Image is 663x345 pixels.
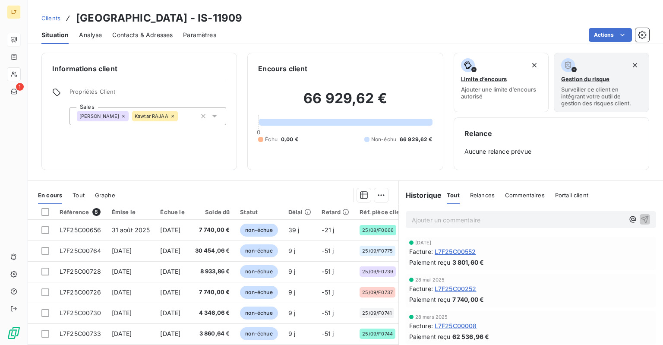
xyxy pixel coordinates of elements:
[435,247,476,256] span: L7F25C00552
[561,76,609,82] span: Gestion du risque
[160,247,180,254] span: [DATE]
[195,209,230,215] div: Solde dû
[41,15,60,22] span: Clients
[79,31,102,39] span: Analyse
[461,86,542,100] span: Ajouter une limite d’encours autorisé
[288,288,295,296] span: 9 j
[38,192,62,199] span: En cours
[112,330,132,337] span: [DATE]
[322,309,334,317] span: -51 j
[362,310,391,316] span: 25/09/F0741
[258,90,432,116] h2: 66 929,62 €
[160,309,180,317] span: [DATE]
[52,63,226,74] h6: Informations client
[7,5,21,19] div: L7
[288,330,295,337] span: 9 j
[288,309,295,317] span: 9 j
[452,258,484,267] span: 3 801,60 €
[112,209,150,215] div: Émise le
[240,224,278,237] span: non-échue
[112,31,173,39] span: Contacts & Adresses
[454,53,549,112] button: Limite d’encoursAjouter une limite d’encours autorisé
[41,14,60,22] a: Clients
[60,247,101,254] span: L7F25C00764
[76,10,242,26] h3: [GEOGRAPHIC_DATA] - IS-11909
[452,332,489,341] span: 62 536,96 €
[322,288,334,296] span: -51 j
[160,330,180,337] span: [DATE]
[240,244,278,257] span: non-échue
[240,286,278,299] span: non-échue
[281,136,298,143] span: 0,00 €
[362,331,393,336] span: 25/09/F0744
[160,209,184,215] div: Échue le
[240,209,278,215] div: Statut
[195,247,230,255] span: 30 454,06 €
[634,316,654,336] iframe: Intercom live chat
[60,330,101,337] span: L7F25C00733
[258,63,307,74] h6: Encours client
[322,247,334,254] span: -51 j
[265,136,278,143] span: Échu
[135,114,168,119] span: Kawtar RAJAA
[322,209,349,215] div: Retard
[435,284,477,293] span: L7F25C00252
[461,76,507,82] span: Limite d’encours
[561,86,642,107] span: Surveiller ce client en intégrant votre outil de gestion des risques client.
[435,321,477,330] span: L7F25C00008
[60,309,101,317] span: L7F25C00730
[554,53,649,112] button: Gestion du risqueSurveiller ce client en intégrant votre outil de gestion des risques client.
[41,31,69,39] span: Situation
[464,147,638,156] span: Aucune relance prévue
[112,226,150,234] span: 31 août 2025
[195,267,230,276] span: 8 933,86 €
[160,226,180,234] span: [DATE]
[92,208,100,216] span: 8
[112,288,132,296] span: [DATE]
[183,31,216,39] span: Paramètres
[160,288,180,296] span: [DATE]
[288,247,295,254] span: 9 j
[60,268,101,275] span: L7F25C00728
[415,240,432,245] span: [DATE]
[400,136,433,143] span: 66 929,62 €
[112,309,132,317] span: [DATE]
[464,128,638,139] h6: Relance
[322,226,334,234] span: -21 j
[79,114,119,119] span: [PERSON_NAME]
[409,284,433,293] span: Facture :
[195,309,230,317] span: 4 346,06 €
[360,209,406,215] div: Réf. pièce client
[195,288,230,297] span: 7 740,00 €
[178,112,185,120] input: Ajouter une valeur
[409,321,433,330] span: Facture :
[195,329,230,338] span: 3 860,64 €
[69,88,226,100] span: Propriétés Client
[257,129,260,136] span: 0
[399,190,442,200] h6: Historique
[7,326,21,340] img: Logo LeanPay
[447,192,460,199] span: Tout
[409,247,433,256] span: Facture :
[409,258,451,267] span: Paiement reçu
[362,290,393,295] span: 25/09/F0737
[288,268,295,275] span: 9 j
[73,192,85,199] span: Tout
[112,247,132,254] span: [DATE]
[240,265,278,278] span: non-échue
[362,269,393,274] span: 25/09/F0739
[112,268,132,275] span: [DATE]
[505,192,545,199] span: Commentaires
[470,192,495,199] span: Relances
[409,332,451,341] span: Paiement reçu
[240,307,278,320] span: non-échue
[409,295,451,304] span: Paiement reçu
[288,226,300,234] span: 39 j
[322,268,334,275] span: -51 j
[322,330,334,337] span: -51 j
[160,268,180,275] span: [DATE]
[288,209,312,215] div: Délai
[589,28,632,42] button: Actions
[362,228,394,233] span: 25/08/F0666
[415,314,448,320] span: 28 mars 2025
